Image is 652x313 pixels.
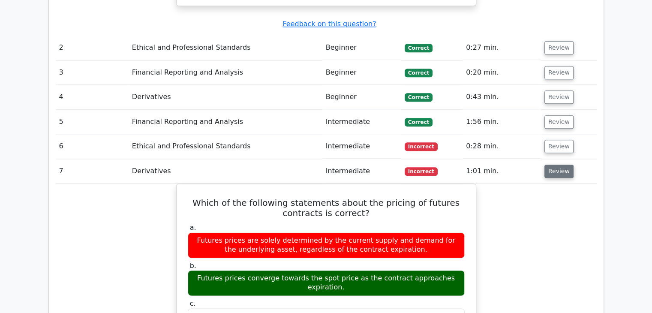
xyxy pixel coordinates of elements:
td: Beginner [322,85,401,109]
button: Review [544,140,574,153]
td: 3 [56,60,129,85]
td: Derivatives [129,159,322,184]
td: 0:43 min. [463,85,541,109]
td: 4 [56,85,129,109]
div: Futures prices are solely determined by the current supply and demand for the underlying asset, r... [188,232,465,258]
td: Derivatives [129,85,322,109]
td: Beginner [322,36,401,60]
td: Financial Reporting and Analysis [129,110,322,134]
td: Intermediate [322,159,401,184]
div: Futures prices converge towards the spot price as the contract approaches expiration. [188,270,465,296]
h5: Which of the following statements about the pricing of futures contracts is correct? [187,198,466,218]
span: Incorrect [405,142,438,151]
span: b. [190,262,196,270]
td: 5 [56,110,129,134]
td: 1:56 min. [463,110,541,134]
td: 7 [56,159,129,184]
td: Ethical and Professional Standards [129,36,322,60]
td: 0:28 min. [463,134,541,159]
td: Ethical and Professional Standards [129,134,322,159]
span: a. [190,223,196,232]
span: Correct [405,118,433,126]
a: Feedback on this question? [282,20,376,28]
span: Incorrect [405,167,438,176]
td: 0:20 min. [463,60,541,85]
td: Beginner [322,60,401,85]
td: Intermediate [322,134,401,159]
td: 1:01 min. [463,159,541,184]
button: Review [544,165,574,178]
td: 2 [56,36,129,60]
span: Correct [405,44,433,52]
span: Correct [405,93,433,102]
span: Correct [405,69,433,77]
span: c. [190,299,196,307]
td: 0:27 min. [463,36,541,60]
td: Intermediate [322,110,401,134]
td: 6 [56,134,129,159]
td: Financial Reporting and Analysis [129,60,322,85]
button: Review [544,115,574,129]
button: Review [544,41,574,54]
button: Review [544,66,574,79]
button: Review [544,90,574,104]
